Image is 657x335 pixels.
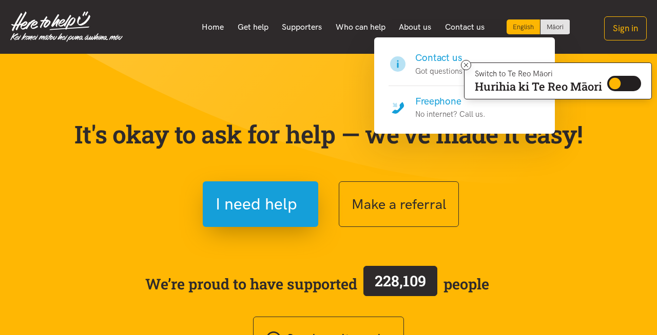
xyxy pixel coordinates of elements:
[72,119,585,149] p: It's okay to ask for help — we've made it easy!
[507,19,570,34] div: Language toggle
[507,19,540,34] div: Current language
[389,51,540,86] a: Contact us Got questions?
[357,264,443,304] a: 228,109
[475,71,602,77] p: Switch to Te Reo Māori
[604,16,647,40] button: Sign in
[375,271,426,290] span: 228,109
[475,82,602,91] p: Hurihia ki Te Reo Māori
[415,65,467,77] p: Got questions?
[415,108,486,120] p: No internet? Call us.
[230,16,275,38] a: Get help
[415,94,486,109] h4: Freephone
[339,181,459,227] button: Make a referral
[438,16,492,38] a: Contact us
[195,16,231,38] a: Home
[145,264,489,304] span: We’re proud to have supported people
[389,86,540,121] a: Freephone No internet? Call us.
[415,51,467,65] h4: Contact us
[275,16,329,38] a: Supporters
[374,37,555,134] div: Contact us
[203,181,318,227] button: I need help
[540,19,570,34] a: Switch to Te Reo Māori
[10,11,123,42] img: Home
[392,16,438,38] a: About us
[216,191,297,217] span: I need help
[329,16,393,38] a: Who can help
